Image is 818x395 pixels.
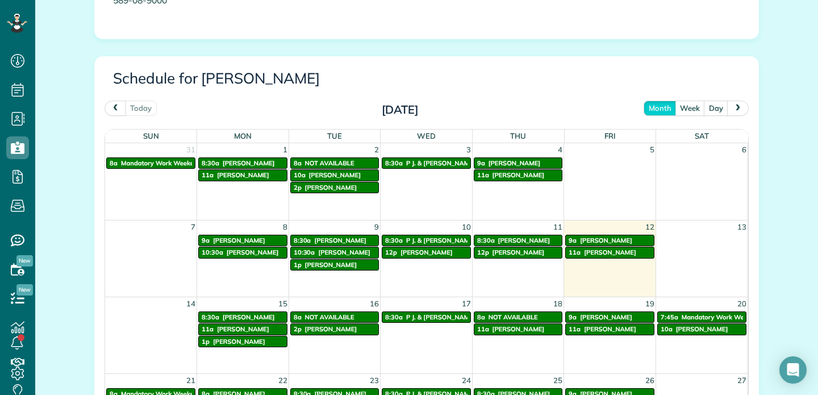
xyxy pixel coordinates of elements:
h2: [DATE] [329,103,471,116]
a: 10a [PERSON_NAME] [290,169,379,181]
span: New [16,284,33,296]
span: 2 [373,143,380,156]
a: 8a NOT AVAILABLE [474,311,563,323]
span: 20 [736,297,748,310]
span: [PERSON_NAME] [314,236,366,244]
a: 9a [PERSON_NAME] [474,157,563,169]
a: 8:30a P J. & [PERSON_NAME] [382,157,471,169]
span: 11a [477,171,489,179]
span: 2p [294,325,302,333]
a: 9a [PERSON_NAME] [565,311,654,323]
span: 15 [277,297,289,310]
a: 8a Mandatory Work Weekend Mandatory Work Weekend [106,157,195,169]
span: P J. & [PERSON_NAME] [406,159,475,167]
span: 9 [373,221,380,234]
span: Thu [510,131,526,140]
span: 9a [477,159,485,167]
span: 8:30a [202,313,219,321]
div: Open Intercom Messenger [779,356,807,384]
span: 8:30a [294,236,311,244]
a: 11a [PERSON_NAME] [198,323,287,335]
span: 26 [644,374,656,387]
span: [PERSON_NAME] [493,171,545,179]
span: [PERSON_NAME] [493,325,545,333]
span: [PERSON_NAME] [305,261,357,269]
span: [PERSON_NAME] [489,159,541,167]
button: prev [105,101,126,116]
a: 1p [PERSON_NAME] [290,259,379,271]
span: 22 [277,374,289,387]
span: [PERSON_NAME] [223,313,275,321]
a: 11a [PERSON_NAME] [474,323,563,335]
span: Mandatory Work Weekend Mandatory Work Weekend [121,159,283,167]
a: 10a [PERSON_NAME] [657,323,746,335]
span: 3 [465,143,472,156]
button: today [125,101,157,116]
span: Fri [604,131,616,140]
span: 8a [294,159,302,167]
span: 21 [185,374,197,387]
span: 14 [185,297,197,310]
span: 12p [385,248,397,256]
span: 11a [202,171,214,179]
span: 10a [661,325,673,333]
span: 10:30a [294,248,315,256]
span: 8a [294,313,302,321]
span: 10:30a [202,248,223,256]
span: 8a [477,313,485,321]
span: 9a [202,236,210,244]
span: 4 [557,143,564,156]
span: P J. & [PERSON_NAME] [406,313,475,321]
span: [PERSON_NAME] [305,325,357,333]
span: 1p [202,338,210,346]
span: 17 [461,297,472,310]
span: 5 [649,143,656,156]
span: 12 [644,221,656,234]
button: month [644,101,677,116]
span: 9a [569,236,577,244]
span: [PERSON_NAME] [676,325,728,333]
span: 10 [461,221,472,234]
span: NOT AVAILABLE [489,313,538,321]
span: New [16,255,33,267]
a: 8a NOT AVAILABLE [290,311,379,323]
span: [PERSON_NAME] [223,159,275,167]
a: 2p [PERSON_NAME] [290,182,379,193]
span: 1p [294,261,302,269]
span: [PERSON_NAME] [580,236,632,244]
button: week [675,101,705,116]
button: next [727,101,749,116]
span: P J. & [PERSON_NAME] [406,236,475,244]
span: 8a [110,159,118,167]
span: 8 [282,221,289,234]
span: 8:30a [385,313,403,321]
span: 11 [552,221,564,234]
a: 8:30a [PERSON_NAME] [474,235,563,246]
span: 31 [185,143,197,156]
span: 11a [569,248,581,256]
span: [PERSON_NAME] [213,338,265,346]
span: 23 [369,374,380,387]
span: 7:45a [661,313,678,321]
span: [PERSON_NAME] [308,171,361,179]
span: [PERSON_NAME] [217,171,269,179]
span: [PERSON_NAME] [584,248,636,256]
span: 18 [552,297,564,310]
span: 12p [477,248,489,256]
a: 12p [PERSON_NAME] [474,247,563,258]
a: 8:30a [PERSON_NAME] [198,157,287,169]
a: 2p [PERSON_NAME] [290,323,379,335]
span: 11a [202,325,214,333]
span: [PERSON_NAME] [498,236,550,244]
span: Sat [695,131,709,140]
button: day [704,101,728,116]
span: 10a [294,171,306,179]
a: 11a [PERSON_NAME] [474,169,563,181]
span: [PERSON_NAME] [400,248,453,256]
span: Tue [327,131,342,140]
span: 11a [477,325,489,333]
span: 8:30a [385,236,403,244]
span: Mon [234,131,252,140]
span: NOT AVAILABLE [305,159,354,167]
span: [PERSON_NAME] [217,325,269,333]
